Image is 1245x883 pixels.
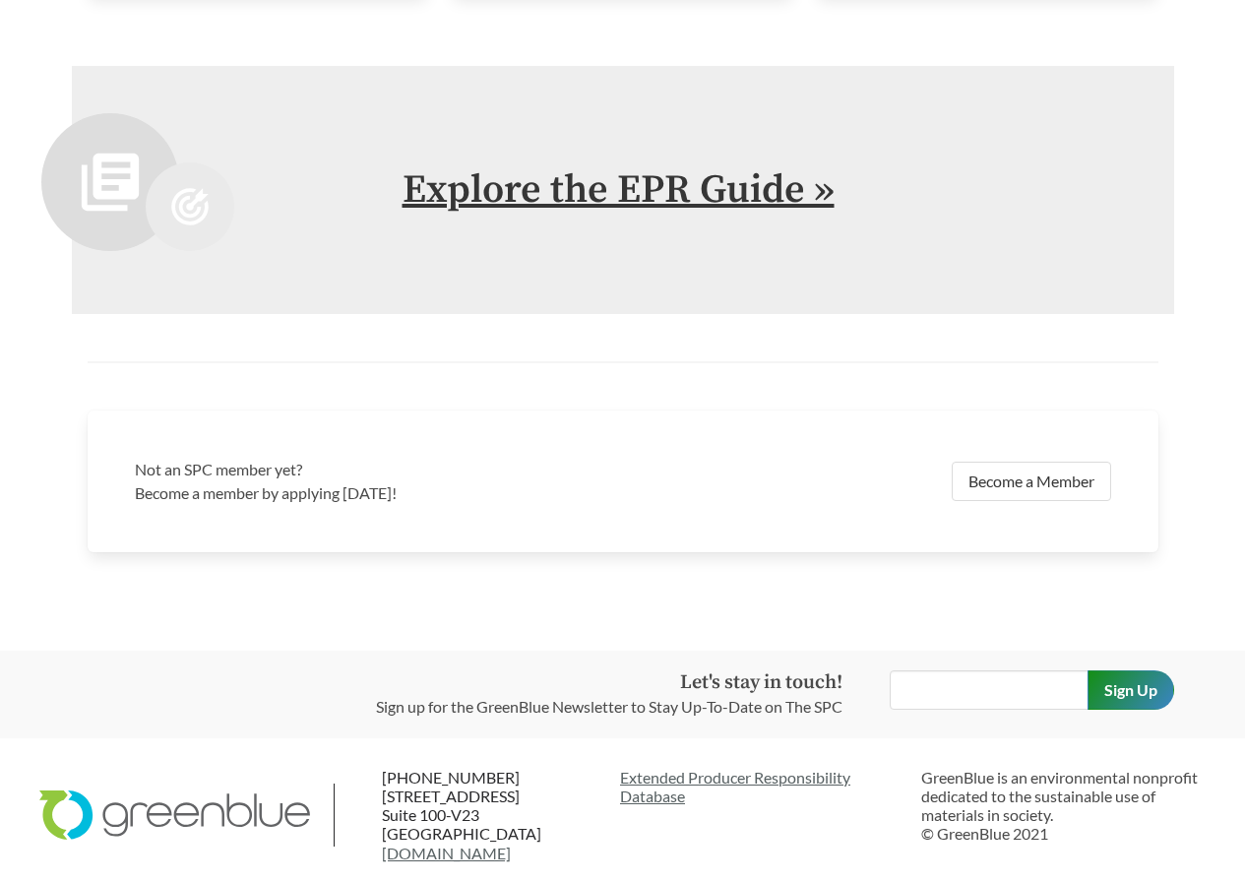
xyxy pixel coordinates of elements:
p: [PHONE_NUMBER] [STREET_ADDRESS] Suite 100-V23 [GEOGRAPHIC_DATA] [382,768,620,862]
a: Explore the EPR Guide » [403,165,835,215]
p: GreenBlue is an environmental nonprofit dedicated to the sustainable use of materials in society.... [921,768,1207,844]
h3: Not an SPC member yet? [135,458,611,481]
a: [DOMAIN_NAME] [382,844,511,862]
strong: Let's stay in touch! [680,670,842,695]
p: Become a member by applying [DATE]! [135,481,611,505]
p: Sign up for the GreenBlue Newsletter to Stay Up-To-Date on The SPC [376,695,842,719]
a: Become a Member [952,462,1111,501]
input: Sign Up [1088,670,1174,710]
a: Extended Producer ResponsibilityDatabase [620,768,905,805]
